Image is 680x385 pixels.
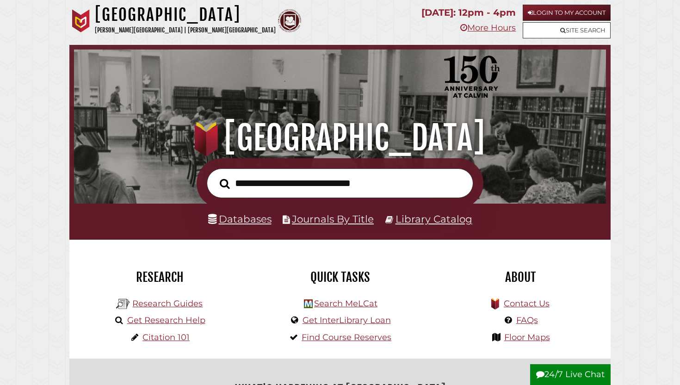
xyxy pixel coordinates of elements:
[95,25,276,36] p: [PERSON_NAME][GEOGRAPHIC_DATA] | [PERSON_NAME][GEOGRAPHIC_DATA]
[421,5,516,21] p: [DATE]: 12pm - 4pm
[523,5,611,21] a: Login to My Account
[504,332,550,342] a: Floor Maps
[460,23,516,33] a: More Hours
[69,9,93,32] img: Calvin University
[304,299,313,308] img: Hekman Library Logo
[516,315,538,325] a: FAQs
[292,213,374,225] a: Journals By Title
[127,315,205,325] a: Get Research Help
[215,176,235,192] button: Search
[437,269,604,285] h2: About
[116,297,130,311] img: Hekman Library Logo
[220,178,230,189] i: Search
[396,213,472,225] a: Library Catalog
[84,118,596,158] h1: [GEOGRAPHIC_DATA]
[504,298,550,309] a: Contact Us
[302,332,391,342] a: Find Course Reserves
[257,269,423,285] h2: Quick Tasks
[208,213,272,225] a: Databases
[76,269,243,285] h2: Research
[303,315,391,325] a: Get InterLibrary Loan
[278,9,301,32] img: Calvin Theological Seminary
[142,332,190,342] a: Citation 101
[132,298,203,309] a: Research Guides
[523,22,611,38] a: Site Search
[95,5,276,25] h1: [GEOGRAPHIC_DATA]
[314,298,377,309] a: Search MeLCat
